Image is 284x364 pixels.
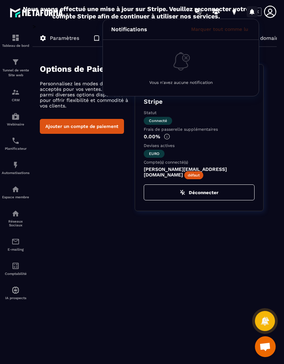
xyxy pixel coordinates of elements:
a: formationformationTunnel de vente Site web [2,53,29,83]
p: IA prospects [2,296,29,300]
a: automationsautomationsWebinaire [2,107,29,131]
span: Connecté [144,117,172,125]
p: Frais de passerelle supplémentaires [144,127,255,132]
a: automationsautomationsAutomatisations [2,156,29,180]
span: euro [144,150,165,158]
img: automations [11,185,20,193]
a: social-networksocial-networkRéseaux Sociaux [2,204,29,232]
p: Tableau de bord [2,44,29,47]
p: Personnalisez les modes de paiement acceptés pour vos ventes. Sélectionnez parmi diverses options... [40,81,135,109]
img: automations [11,161,20,169]
p: Devises actives [144,143,255,148]
button: Déconnecter [144,184,255,200]
h4: Options de Paiement [40,64,135,74]
a: formationformationCRM [2,83,29,107]
img: accountant [11,262,20,270]
p: CRM [2,98,29,102]
p: Vous n'avez aucune notification [149,80,213,85]
p: Réseaux Sociaux [2,219,29,227]
img: info-gr.5499bf25.svg [164,133,170,140]
img: social-network [11,209,20,218]
img: zap-off.84e09383.svg [180,190,185,195]
span: défaut [184,171,203,179]
p: [PERSON_NAME][EMAIL_ADDRESS][DOMAIN_NAME] [144,166,255,177]
img: formation [11,58,20,66]
img: formation [11,88,20,96]
button: Ajouter un compte de paiement [40,119,124,134]
p: Comptabilité [2,272,29,276]
a: Ouvrir le chat [255,336,276,357]
p: Statut [144,110,255,115]
a: accountantaccountantComptabilité [2,257,29,281]
a: automationsautomationsEspace membre [2,180,29,204]
img: automations [11,112,20,121]
p: Tunnel de vente Site web [2,68,29,78]
h2: Nous avons effectué une mise à jour sur Stripe. Veuillez reconnecter votre compte Stripe afin de ... [23,5,250,20]
a: emailemailE-mailing [2,232,29,257]
p: Paramètres [50,35,79,41]
img: email [11,237,20,246]
img: logo [10,6,72,19]
img: automations [11,286,20,294]
p: Stripe [144,98,255,105]
img: formation [11,34,20,42]
img: scheduler [11,137,20,145]
div: > [33,23,277,222]
p: E-mailing [2,248,29,251]
p: Webinaire [2,122,29,126]
button: Marquer tout comme lu [189,26,250,32]
p: Compte(s) connecté(s) [144,160,255,165]
a: schedulerschedulerPlanificateur [2,131,29,156]
p: Espace membre [2,195,29,199]
p: Planificateur [2,147,29,150]
h4: Notifications [111,26,147,33]
a: formationformationTableau de bord [2,28,29,53]
p: 0.00% [144,133,255,140]
p: Automatisations [2,171,29,175]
